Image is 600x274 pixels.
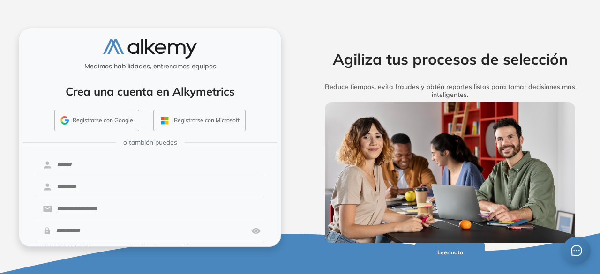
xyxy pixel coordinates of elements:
[54,110,139,131] button: Registrarse con Google
[31,85,269,98] h4: Crea una cuenta en Alkymetrics
[251,222,261,240] img: asd
[325,102,576,243] img: img-more-info
[103,39,197,59] img: logo-alkemy
[311,83,589,99] h5: Reduce tiempos, evita fraudes y obtén reportes listos para tomar decisiones más inteligentes.
[571,245,582,256] span: message
[141,244,202,252] button: Términos y condiciones
[415,243,485,261] button: Leer nota
[153,110,246,131] button: Registrarse con Microsoft
[311,50,589,68] h2: Agiliza tus procesos de selección
[60,116,69,125] img: GMAIL_ICON
[123,138,177,148] span: o también puedes
[23,62,277,70] h5: Medimos habilidades, entrenamos equipos
[159,115,170,126] img: OUTLOOK_ICON
[39,244,202,252] span: [PERSON_NAME] la cuenta aceptas los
